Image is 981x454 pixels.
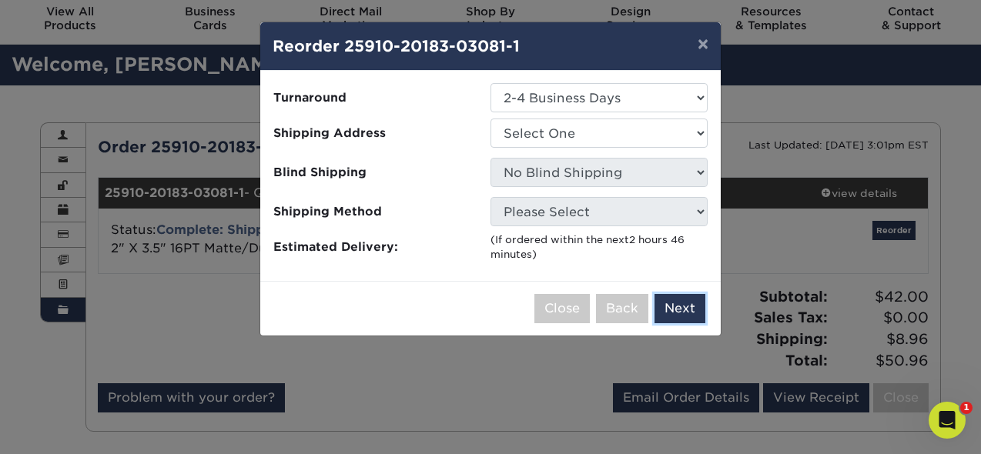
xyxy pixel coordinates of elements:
button: × [685,22,721,65]
button: Close [534,294,590,323]
span: Estimated Delivery: [273,239,479,256]
iframe: Intercom live chat [929,402,966,439]
h4: Reorder 25910-20183-03081-1 [273,35,708,58]
span: Shipping Method [273,203,479,221]
div: (If ordered within the next ) [490,232,708,262]
button: Back [596,294,648,323]
button: Next [655,294,705,323]
span: Shipping Address [273,125,479,142]
span: 1 [960,402,973,414]
span: Blind Shipping [273,164,479,182]
span: Turnaround [273,89,479,107]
